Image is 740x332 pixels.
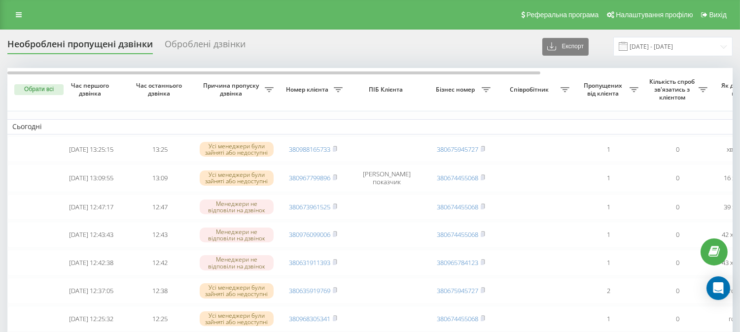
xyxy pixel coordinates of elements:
[126,194,195,220] td: 12:47
[134,82,187,97] span: Час останнього дзвінка
[126,136,195,163] td: 13:25
[57,250,126,276] td: [DATE] 12:42:38
[643,164,712,192] td: 0
[289,258,330,267] a: 380631911393
[579,82,630,97] span: Пропущених від клієнта
[57,306,126,332] td: [DATE] 12:25:32
[200,255,274,270] div: Менеджери не відповіли на дзвінок
[57,136,126,163] td: [DATE] 13:25:15
[57,194,126,220] td: [DATE] 12:47:17
[542,38,589,56] button: Експорт
[348,164,426,192] td: [PERSON_NAME] показчик
[126,222,195,248] td: 12:43
[289,230,330,239] a: 380976099006
[7,39,153,54] div: Необроблені пропущені дзвінки
[200,142,274,157] div: Усі менеджери були зайняті або недоступні
[57,222,126,248] td: [DATE] 12:43:43
[574,278,643,304] td: 2
[289,173,330,182] a: 380967799896
[200,311,274,326] div: Усі менеджери були зайняті або недоступні
[165,39,246,54] div: Оброблені дзвінки
[200,199,274,214] div: Менеджери не відповіли на дзвінок
[643,250,712,276] td: 0
[706,276,730,300] div: Open Intercom Messenger
[289,202,330,211] a: 380673961525
[437,258,478,267] a: 380965784123
[527,11,599,19] span: Реферальна програма
[643,306,712,332] td: 0
[437,202,478,211] a: 380674455068
[574,136,643,163] td: 1
[289,286,330,295] a: 380635919769
[437,173,478,182] a: 380674455068
[500,86,561,94] span: Співробітник
[616,11,693,19] span: Налаштування профілю
[643,278,712,304] td: 0
[437,230,478,239] a: 380674455068
[431,86,482,94] span: Бізнес номер
[643,194,712,220] td: 0
[289,314,330,323] a: 380968305341
[65,82,118,97] span: Час першого дзвінка
[57,278,126,304] td: [DATE] 12:37:05
[14,84,64,95] button: Обрати всі
[200,82,265,97] span: Причина пропуску дзвінка
[437,286,478,295] a: 380675945727
[648,78,699,101] span: Кількість спроб зв'язатись з клієнтом
[126,250,195,276] td: 12:42
[574,222,643,248] td: 1
[574,250,643,276] td: 1
[200,170,274,185] div: Усі менеджери були зайняті або недоступні
[437,145,478,154] a: 380675945727
[709,11,727,19] span: Вихід
[574,194,643,220] td: 1
[57,164,126,192] td: [DATE] 13:09:55
[437,314,478,323] a: 380674455068
[126,278,195,304] td: 12:38
[283,86,334,94] span: Номер клієнта
[200,283,274,298] div: Усі менеджери були зайняті або недоступні
[126,306,195,332] td: 12:25
[574,164,643,192] td: 1
[643,222,712,248] td: 0
[126,164,195,192] td: 13:09
[643,136,712,163] td: 0
[356,86,418,94] span: ПІБ Клієнта
[200,228,274,242] div: Менеджери не відповіли на дзвінок
[289,145,330,154] a: 380988165733
[574,306,643,332] td: 1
